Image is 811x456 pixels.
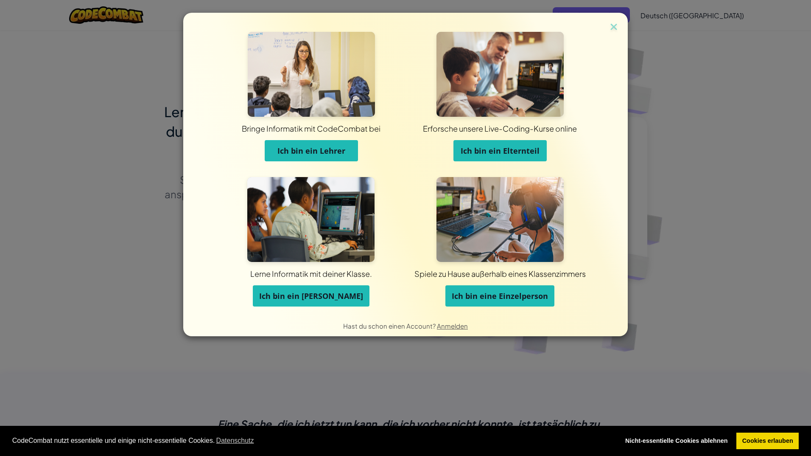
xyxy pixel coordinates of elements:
span: Ich bin ein [PERSON_NAME] [259,291,363,301]
button: Ich bin eine Einzelperson [445,285,554,307]
span: CodeCombat nutzt essentielle und einige nicht-essentielle Cookies. [12,434,613,447]
span: Ich bin ein Elternteil [461,146,540,156]
img: Für Studenten [247,177,375,262]
img: Für Lehrer [248,32,375,117]
button: Ich bin ein [PERSON_NAME] [253,285,369,307]
span: Hast du schon einen Account? [343,322,437,330]
button: Ich bin ein Elternteil [453,140,547,161]
div: Erforsche unsere Live-Coding-Kurse online [280,123,719,134]
img: close icon [608,21,619,34]
img: Für Einzelpersonen [436,177,564,262]
div: Spiele zu Hause außerhalb eines Klassenzimmers [280,268,720,279]
a: allow cookies [736,433,799,450]
button: Ich bin ein Lehrer [265,140,358,161]
span: Ich bin eine Einzelperson [452,291,548,301]
img: Für Eltern [436,32,564,117]
a: Anmelden [437,322,468,330]
a: deny cookies [619,433,733,450]
a: learn more about cookies [215,434,255,447]
span: Ich bin ein Lehrer [277,146,345,156]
